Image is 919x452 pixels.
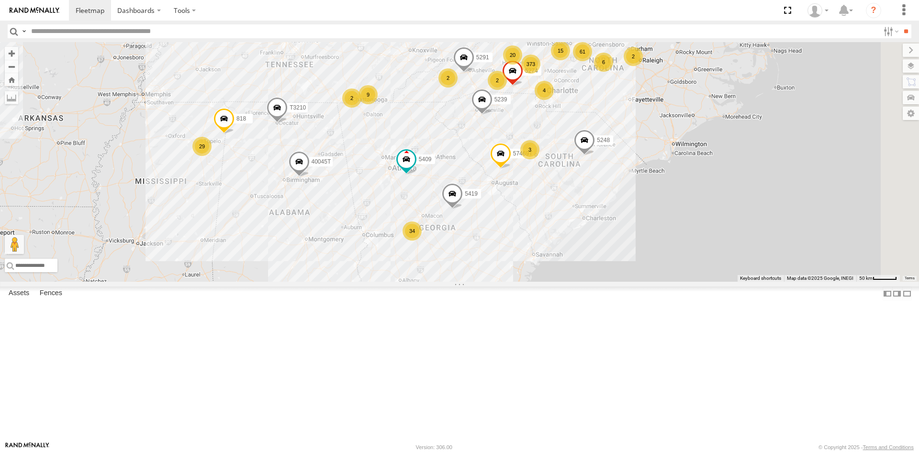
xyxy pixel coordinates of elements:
[403,221,422,241] div: 34
[535,81,554,100] div: 4
[597,136,610,143] span: 5248
[312,158,331,165] span: 40045T
[10,7,59,14] img: rand-logo.svg
[859,276,873,281] span: 50 km
[419,156,432,163] span: 5409
[905,276,915,280] a: Terms (opens in new tab)
[5,73,18,86] button: Zoom Home
[513,150,533,156] span: 57469T
[866,3,881,18] i: ?
[525,67,538,74] span: 5274
[5,235,24,254] button: Drag Pegman onto the map to open Street View
[438,68,458,88] div: 2
[903,107,919,120] label: Map Settings
[818,444,914,450] div: © Copyright 2025 -
[521,55,540,74] div: 373
[35,287,67,300] label: Fences
[465,190,478,197] span: 5419
[290,104,306,110] span: T3210
[342,88,361,108] div: 2
[740,275,781,282] button: Keyboard shortcuts
[573,42,592,61] div: 61
[4,287,34,300] label: Assets
[494,96,507,103] span: 5239
[520,140,539,159] div: 3
[624,47,643,66] div: 2
[551,41,570,60] div: 15
[5,47,18,60] button: Zoom in
[883,287,892,300] label: Dock Summary Table to the Left
[594,53,613,72] div: 6
[880,24,900,38] label: Search Filter Options
[902,287,912,300] label: Hide Summary Table
[863,444,914,450] a: Terms and Conditions
[892,287,902,300] label: Dock Summary Table to the Right
[488,71,507,90] div: 2
[5,60,18,73] button: Zoom out
[20,24,28,38] label: Search Query
[787,276,853,281] span: Map data ©2025 Google, INEGI
[476,54,489,60] span: 5291
[5,442,49,452] a: Visit our Website
[359,85,378,104] div: 9
[804,3,832,18] div: Barry Weeks
[503,45,522,65] div: 20
[856,275,900,282] button: Map Scale: 50 km per 47 pixels
[192,137,212,156] div: 29
[5,91,18,104] label: Measure
[236,115,246,122] span: 818
[416,444,452,450] div: Version: 306.00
